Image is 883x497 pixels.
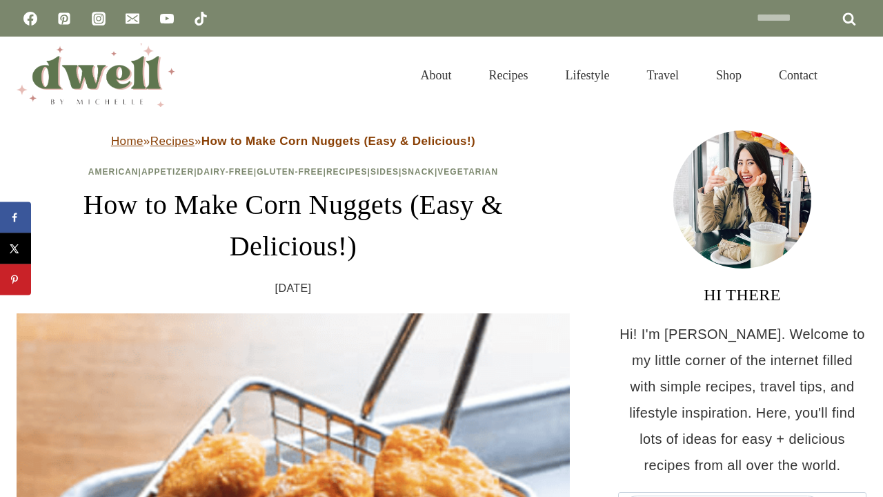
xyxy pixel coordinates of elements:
[402,51,836,99] nav: Primary Navigation
[275,278,312,299] time: [DATE]
[88,167,139,177] a: American
[201,135,475,148] strong: How to Make Corn Nuggets (Easy & Delicious!)
[618,282,866,307] h3: HI THERE
[547,51,628,99] a: Lifestyle
[50,5,78,32] a: Pinterest
[402,51,470,99] a: About
[697,51,760,99] a: Shop
[326,167,368,177] a: Recipes
[88,167,498,177] span: | | | | | | |
[197,167,254,177] a: Dairy-Free
[17,5,44,32] a: Facebook
[401,167,435,177] a: Snack
[119,5,146,32] a: Email
[437,167,498,177] a: Vegetarian
[760,51,836,99] a: Contact
[111,135,143,148] a: Home
[111,135,475,148] span: » »
[17,43,175,107] img: DWELL by michelle
[257,167,323,177] a: Gluten-Free
[618,321,866,478] p: Hi! I'm [PERSON_NAME]. Welcome to my little corner of the internet filled with simple recipes, tr...
[17,184,570,267] h1: How to Make Corn Nuggets (Easy & Delicious!)
[141,167,194,177] a: Appetizer
[470,51,547,99] a: Recipes
[843,64,866,87] button: View Search Form
[150,135,195,148] a: Recipes
[85,5,112,32] a: Instagram
[153,5,181,32] a: YouTube
[370,167,399,177] a: Sides
[187,5,215,32] a: TikTok
[628,51,697,99] a: Travel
